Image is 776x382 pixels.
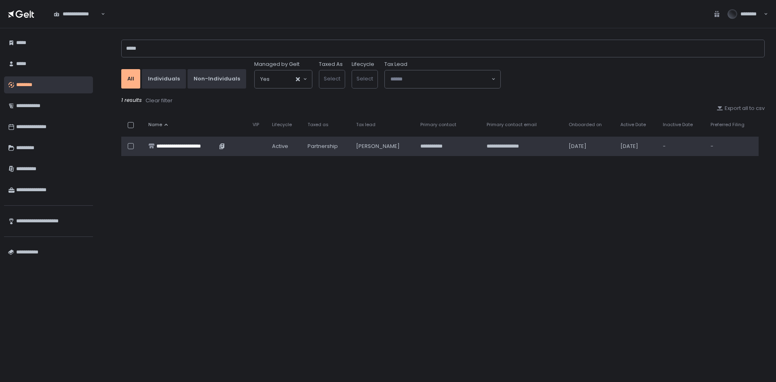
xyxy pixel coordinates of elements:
span: Primary contact [420,122,456,128]
div: Individuals [148,75,180,82]
span: Preferred Filing [711,122,744,128]
span: Taxed as [308,122,329,128]
div: All [127,75,134,82]
div: 1 results [121,97,765,105]
span: Yes [260,75,270,83]
span: active [272,143,288,150]
span: Tax lead [356,122,375,128]
div: [PERSON_NAME] [356,143,411,150]
div: Partnership [308,143,346,150]
button: Clear filter [145,97,173,105]
span: Tax Lead [384,61,407,68]
button: Clear Selected [296,77,300,81]
div: - [711,143,754,150]
span: Lifecycle [272,122,292,128]
div: Search for option [255,70,312,88]
div: [DATE] [620,143,653,150]
label: Lifecycle [352,61,374,68]
button: Non-Individuals [188,69,246,89]
div: - [663,143,701,150]
div: Search for option [48,6,105,23]
span: Active Date [620,122,646,128]
div: Search for option [385,70,500,88]
div: Clear filter [145,97,173,104]
button: Export all to csv [717,105,765,112]
button: Individuals [142,69,186,89]
button: All [121,69,140,89]
div: [DATE] [569,143,611,150]
label: Taxed As [319,61,343,68]
span: Name [148,122,162,128]
input: Search for option [390,75,491,83]
span: Onboarded on [569,122,602,128]
input: Search for option [270,75,295,83]
span: Select [324,75,340,82]
div: Non-Individuals [194,75,240,82]
span: Managed by Gelt [254,61,299,68]
span: Select [356,75,373,82]
span: Primary contact email [487,122,537,128]
span: VIP [253,122,259,128]
span: Inactive Date [663,122,693,128]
